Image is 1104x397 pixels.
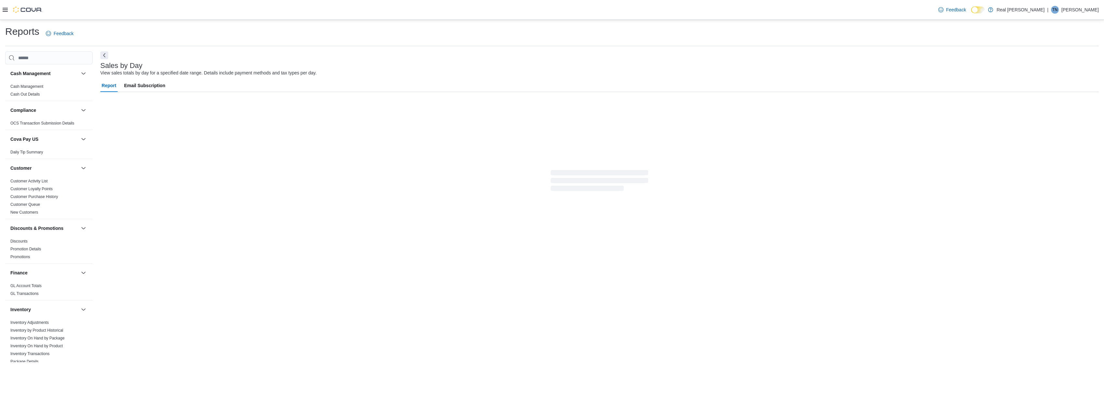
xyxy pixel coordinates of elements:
span: Inventory by Product Historical [10,328,63,333]
p: Real [PERSON_NAME] [996,6,1045,14]
span: Discounts [10,239,28,244]
button: Cova Pay US [80,135,87,143]
span: Report [102,79,116,92]
a: Inventory Adjustments [10,320,49,325]
a: GL Transactions [10,291,39,296]
h3: Customer [10,165,32,171]
img: Cova [13,7,42,13]
a: Package Details [10,359,39,364]
span: Promotion Details [10,246,41,252]
button: Inventory [10,306,78,313]
p: | [1047,6,1048,14]
h3: Inventory [10,306,31,313]
a: Customer Activity List [10,179,48,183]
a: Feedback [936,3,969,16]
span: Loading [551,171,648,192]
input: Dark Mode [971,7,985,13]
span: New Customers [10,210,38,215]
a: Discounts [10,239,28,244]
button: Discounts & Promotions [80,224,87,232]
h3: Finance [10,270,28,276]
h3: Cash Management [10,70,51,77]
div: Discounts & Promotions [5,237,93,263]
a: Promotions [10,255,30,259]
a: Customer Loyalty Points [10,187,53,191]
span: OCS Transaction Submission Details [10,121,74,126]
button: Compliance [10,107,78,113]
h3: Discounts & Promotions [10,225,63,232]
h3: Cova Pay US [10,136,38,142]
h3: Sales by Day [100,62,143,70]
a: Cash Management [10,84,43,89]
button: Discounts & Promotions [10,225,78,232]
button: Cash Management [10,70,78,77]
a: GL Account Totals [10,284,42,288]
div: Cova Pay US [5,148,93,159]
span: Daily Tip Summary [10,150,43,155]
a: Inventory Transactions [10,351,50,356]
a: Customer Queue [10,202,40,207]
div: Tyler Neddo [1051,6,1059,14]
a: Promotion Details [10,247,41,251]
div: Customer [5,177,93,219]
button: Cova Pay US [10,136,78,142]
a: Feedback [43,27,76,40]
h1: Reports [5,25,39,38]
div: Compliance [5,119,93,130]
a: New Customers [10,210,38,215]
p: [PERSON_NAME] [1061,6,1099,14]
a: Daily Tip Summary [10,150,43,154]
a: Inventory On Hand by Product [10,344,63,348]
a: Inventory by Product Historical [10,328,63,333]
button: Next [100,51,108,59]
button: Compliance [80,106,87,114]
span: Feedback [946,7,966,13]
a: Customer Purchase History [10,194,58,199]
a: Inventory On Hand by Package [10,336,65,340]
span: TN [1052,6,1058,14]
div: Cash Management [5,83,93,101]
div: Finance [5,282,93,300]
a: OCS Transaction Submission Details [10,121,74,126]
div: View sales totals by day for a specified date range. Details include payment methods and tax type... [100,70,317,76]
a: Cash Out Details [10,92,40,97]
button: Customer [80,164,87,172]
button: Cash Management [80,70,87,77]
button: Customer [10,165,78,171]
button: Finance [10,270,78,276]
span: Email Subscription [124,79,165,92]
span: Customer Loyalty Points [10,186,53,192]
span: Inventory On Hand by Package [10,336,65,341]
span: Customer Activity List [10,179,48,184]
button: Finance [80,269,87,277]
span: Feedback [54,30,73,37]
button: Inventory [80,306,87,313]
h3: Compliance [10,107,36,113]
